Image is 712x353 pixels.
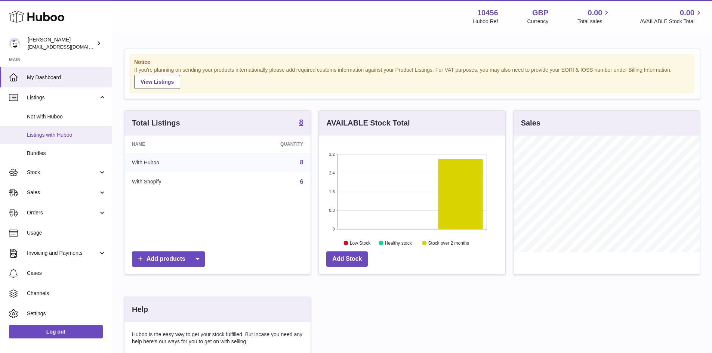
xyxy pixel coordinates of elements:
p: Huboo is the easy way to get your stock fulfilled. But incase you need any help here's our ways f... [132,331,303,345]
th: Quantity [225,136,311,153]
span: Sales [27,189,98,196]
div: If you're planning on sending your products internationally please add required customs informati... [134,66,690,89]
td: With Shopify [124,172,225,192]
span: Channels [27,290,106,297]
text: 0.8 [329,208,335,213]
th: Name [124,136,225,153]
div: Currency [527,18,549,25]
td: With Huboo [124,153,225,172]
span: Listings [27,94,98,101]
span: AVAILABLE Stock Total [640,18,703,25]
span: Stock [27,169,98,176]
div: Huboo Ref [473,18,498,25]
text: 0 [333,227,335,231]
span: Orders [27,209,98,216]
a: 0.00 AVAILABLE Stock Total [640,8,703,25]
img: internalAdmin-10456@internal.huboo.com [9,38,20,49]
span: Usage [27,229,106,236]
text: Stock over 2 months [428,240,469,245]
text: 2.4 [329,171,335,175]
text: 3.2 [329,152,335,157]
strong: 10456 [477,8,498,18]
span: Settings [27,310,106,317]
span: Not with Huboo [27,113,106,120]
a: Add Stock [326,251,368,267]
div: [PERSON_NAME] [28,36,95,50]
span: Listings with Huboo [27,131,106,139]
h3: Help [132,304,148,315]
h3: Sales [521,118,540,128]
a: Log out [9,325,103,338]
a: 8 [299,118,303,127]
a: View Listings [134,75,180,89]
span: 0.00 [588,8,602,18]
span: Total sales [577,18,611,25]
span: Cases [27,270,106,277]
h3: AVAILABLE Stock Total [326,118,410,128]
text: 1.6 [329,189,335,194]
span: My Dashboard [27,74,106,81]
strong: 8 [299,118,303,126]
span: [EMAIL_ADDRESS][DOMAIN_NAME] [28,44,110,50]
a: 6 [300,179,303,185]
strong: Notice [134,59,690,66]
text: Low Stock [350,240,371,245]
a: 8 [300,159,303,165]
text: Healthy stock [385,240,412,245]
a: Add products [132,251,205,267]
strong: GBP [532,8,548,18]
span: Invoicing and Payments [27,250,98,257]
span: Bundles [27,150,106,157]
span: 0.00 [680,8,694,18]
h3: Total Listings [132,118,180,128]
a: 0.00 Total sales [577,8,611,25]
